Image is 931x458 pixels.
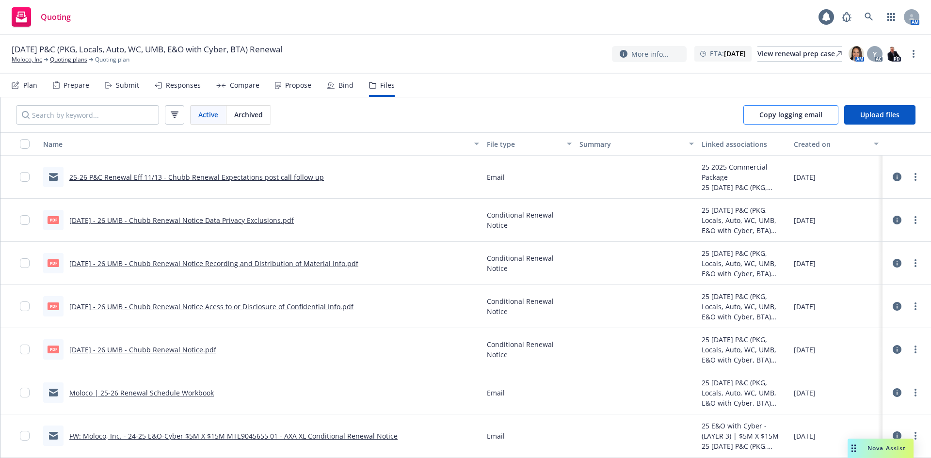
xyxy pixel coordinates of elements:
input: Search by keyword... [16,105,159,125]
span: [DATE] [794,388,816,398]
span: Quoting [41,13,71,21]
a: [DATE] - 26 UMB - Chubb Renewal Notice Acess to or Disclosure of Confidential Info.pdf [69,302,353,311]
span: Email [487,388,505,398]
div: Summary [579,139,683,149]
div: 25 [DATE] P&C (PKG, Locals, Auto, WC, UMB, E&O with Cyber, BTA) Renewal [702,205,787,236]
span: Conditional Renewal Notice [487,339,572,360]
input: Toggle Row Selected [20,215,30,225]
a: Switch app [882,7,901,27]
a: FW: Moloco, Inc. - 24-25 E&O-Cyber $5M X $15M MTE9045655 01 - AXA XL Conditional Renewal Notice [69,431,398,441]
div: Drag to move [848,439,860,458]
button: Copy logging email [743,105,838,125]
img: photo [885,46,901,62]
span: Active [198,110,218,120]
button: Created on [790,132,883,156]
div: Bind [338,81,353,89]
button: More info... [612,46,687,62]
strong: [DATE] [724,49,746,58]
div: File type [487,139,561,149]
button: Summary [576,132,698,156]
input: Toggle Row Selected [20,388,30,397]
div: 25 [DATE] P&C (PKG, Locals, Auto, WC, UMB, E&O with Cyber, BTA) Renewal [702,291,787,322]
a: more [908,48,919,60]
input: Toggle Row Selected [20,172,30,182]
span: pdf [48,216,59,223]
span: pdf [48,346,59,353]
span: pdf [48,259,59,267]
span: Archived [234,110,263,120]
div: Propose [285,81,311,89]
a: Moloco, Inc [12,55,42,64]
a: Report a Bug [837,7,856,27]
span: [DATE] [794,258,816,268]
a: [DATE] - 26 UMB - Chubb Renewal Notice Recording and Distribution of Material Info.pdf [69,259,358,268]
input: Toggle Row Selected [20,258,30,268]
div: 25 [DATE] P&C (PKG, Locals, Auto, WC, UMB, E&O with Cyber, BTA) Renewal [702,248,787,279]
div: 25 [DATE] P&C (PKG, Locals, Auto, WC, UMB, E&O with Cyber, BTA) Renewal [702,182,787,192]
a: more [910,387,921,398]
div: Compare [230,81,259,89]
input: Toggle Row Selected [20,431,30,441]
span: [DATE] P&C (PKG, Locals, Auto, WC, UMB, E&O with Cyber, BTA) Renewal [12,44,282,55]
span: Email [487,431,505,441]
div: Files [380,81,395,89]
img: photo [849,46,864,62]
span: Quoting plan [95,55,129,64]
div: 25 [DATE] P&C (PKG, Locals, Auto, WC, UMB, E&O with Cyber, BTA) Renewal [702,334,787,365]
button: Linked associations [698,132,790,156]
span: Email [487,172,505,182]
div: Prepare [64,81,89,89]
div: 25 [DATE] P&C (PKG, Locals, Auto, WC, UMB, E&O with Cyber, BTA) Renewal [702,378,787,408]
a: Search [859,7,879,27]
a: [DATE] - 26 UMB - Chubb Renewal Notice Data Privacy Exclusions.pdf [69,216,294,225]
span: [DATE] [794,172,816,182]
input: Toggle Row Selected [20,301,30,311]
input: Select all [20,139,30,149]
span: Conditional Renewal Notice [487,296,572,316]
span: Copy logging email [759,110,822,119]
div: Plan [23,81,37,89]
div: Created on [794,139,868,149]
a: [DATE] - 26 UMB - Chubb Renewal Notice.pdf [69,345,216,354]
a: more [910,344,921,355]
span: More info... [631,49,669,59]
span: [DATE] [794,215,816,225]
div: Linked associations [702,139,787,149]
a: more [910,171,921,183]
span: [DATE] [794,345,816,355]
button: File type [483,132,576,156]
span: [DATE] [794,431,816,441]
a: more [910,300,921,312]
input: Toggle Row Selected [20,345,30,354]
button: Name [39,132,483,156]
span: Upload files [860,110,899,119]
div: Name [43,139,468,149]
a: Moloco | 25-26 Renewal Schedule Workbook [69,388,214,397]
a: more [910,257,921,269]
span: ETA : [710,48,746,59]
div: Responses [166,81,201,89]
span: Conditional Renewal Notice [487,253,572,273]
div: 25 [DATE] P&C (PKG, Locals, Auto, WC, UMB, E&O with Cyber, BTA) Renewal [702,441,787,451]
span: Y [873,49,877,59]
div: Submit [116,81,139,89]
span: pdf [48,302,59,310]
a: 25-26 P&C Renewal Eff 11/13 - Chubb Renewal Expectations post call follow up [69,173,324,182]
a: more [910,430,921,442]
span: Nova Assist [867,444,906,452]
a: more [910,214,921,226]
a: View renewal prep case [757,46,842,62]
button: Upload files [844,105,915,125]
div: 25 E&O with Cyber - (LAYER 3) | $5M X $15M [702,421,787,441]
div: 25 2025 Commercial Package [702,162,787,182]
a: Quoting plans [50,55,87,64]
span: Conditional Renewal Notice [487,210,572,230]
span: [DATE] [794,301,816,312]
div: View renewal prep case [757,47,842,61]
button: Nova Assist [848,439,914,458]
a: Quoting [8,3,75,31]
